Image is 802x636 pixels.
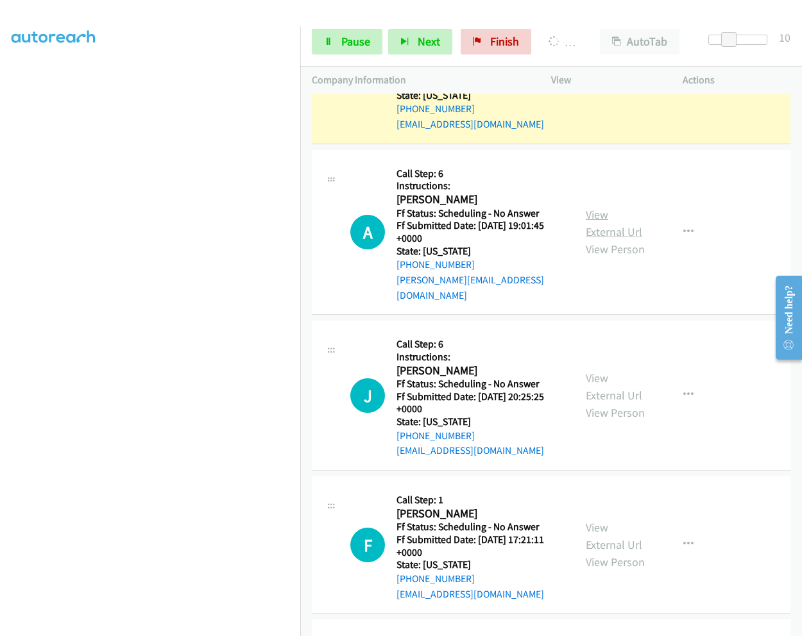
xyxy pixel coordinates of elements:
[418,34,440,49] span: Next
[397,245,563,258] h5: State: [US_STATE]
[397,338,563,351] h5: Call Step: 6
[586,79,645,94] a: View Person
[586,555,645,569] a: View Person
[397,219,563,244] h5: Ff Submitted Date: [DATE] 19:01:45 +0000
[397,588,544,600] a: [EMAIL_ADDRESS][DOMAIN_NAME]
[350,215,385,249] h1: A
[350,378,385,413] h1: J
[397,89,563,102] h5: State: [US_STATE]
[341,34,370,49] span: Pause
[600,29,679,54] button: AutoTab
[397,521,563,533] h5: Ff Status: Scheduling - No Answer
[397,274,544,301] a: [PERSON_NAME][EMAIL_ADDRESS][DOMAIN_NAME]
[397,415,563,428] h5: State: [US_STATE]
[312,29,382,54] a: Pause
[551,72,660,88] p: View
[397,533,563,558] h5: Ff Submitted Date: [DATE] 17:21:11 +0000
[397,207,563,220] h5: Ff Status: Scheduling - No Answer
[586,520,642,552] a: View External Url
[397,180,563,192] h5: Instructions:
[397,573,475,585] a: [PHONE_NUMBER]
[397,351,563,364] h5: Instructions:
[350,528,385,562] div: The call is yet to be attempted
[312,72,528,88] p: Company Information
[586,242,645,256] a: View Person
[586,405,645,420] a: View Person
[397,167,563,180] h5: Call Step: 6
[683,72,791,88] p: Actions
[397,378,563,390] h5: Ff Status: Scheduling - No Answer
[549,33,577,51] p: Dialing [PERSON_NAME]
[397,118,544,130] a: [EMAIL_ADDRESS][DOMAIN_NAME]
[388,29,452,54] button: Next
[12,25,300,634] iframe: Dialpad
[765,267,802,369] iframe: Resource Center
[586,207,642,239] a: View External Url
[586,371,642,403] a: View External Url
[397,430,475,442] a: [PHONE_NUMBER]
[397,558,563,571] h5: State: [US_STATE]
[397,103,475,115] a: [PHONE_NUMBER]
[397,192,558,207] h2: [PERSON_NAME]
[397,444,544,456] a: [EMAIL_ADDRESS][DOMAIN_NAME]
[461,29,531,54] a: Finish
[779,29,790,46] div: 10
[397,506,563,521] h2: [PERSON_NAME]
[397,390,563,415] h5: Ff Submitted Date: [DATE] 20:25:25 +0000
[397,494,563,506] h5: Call Step: 1
[490,34,519,49] span: Finish
[397,258,475,271] a: [PHONE_NUMBER]
[397,364,558,378] h2: [PERSON_NAME]
[350,528,385,562] h1: F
